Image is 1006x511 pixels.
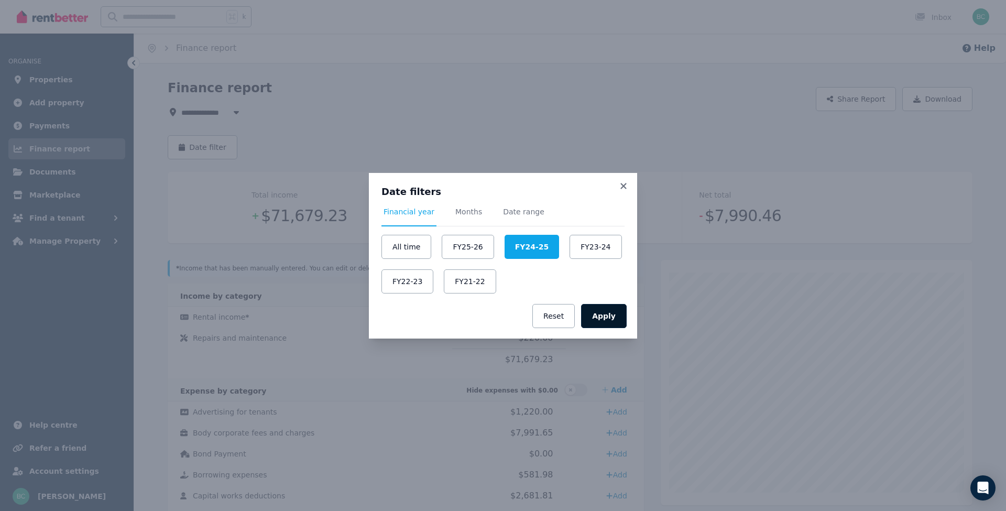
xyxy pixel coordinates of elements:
nav: Tabs [381,206,625,226]
span: Financial year [384,206,434,217]
button: FY24-25 [505,235,559,259]
button: FY21-22 [444,269,496,293]
div: Open Intercom Messenger [970,475,996,501]
span: Date range [503,206,544,217]
button: All time [381,235,431,259]
button: FY22-23 [381,269,433,293]
span: Months [455,206,482,217]
button: FY23-24 [570,235,621,259]
button: Reset [532,304,575,328]
h3: Date filters [381,186,625,198]
button: Apply [581,304,627,328]
button: FY25-26 [442,235,494,259]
